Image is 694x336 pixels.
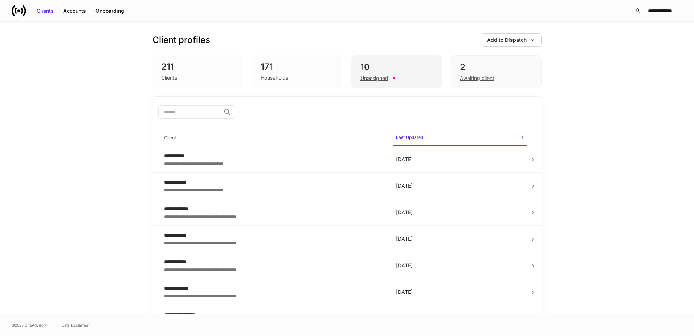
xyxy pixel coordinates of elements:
[261,61,334,73] div: 171
[161,61,234,73] div: 211
[396,134,423,141] h6: Last Updated
[396,156,524,163] p: [DATE]
[58,5,91,17] button: Accounts
[164,134,176,141] h6: Client
[451,55,542,88] div: 2Awaiting client
[95,7,124,15] div: Onboarding
[261,74,288,81] div: Households
[12,322,47,328] span: © 2025 OneAdvisory
[37,7,54,15] div: Clients
[396,209,524,216] p: [DATE]
[63,7,86,15] div: Accounts
[161,131,387,145] span: Client
[32,5,58,17] button: Clients
[351,55,442,88] div: 10Unassigned
[396,182,524,189] p: [DATE]
[487,36,527,44] div: Add to Dispatch
[460,61,532,73] div: 2
[360,75,388,82] div: Unassigned
[91,5,129,17] button: Onboarding
[62,322,89,328] a: Data Disclaimer
[396,235,524,243] p: [DATE]
[360,61,433,73] div: 10
[161,74,177,81] div: Clients
[393,130,527,146] span: Last Updated
[396,262,524,269] p: [DATE]
[396,288,524,296] p: [DATE]
[460,75,494,82] div: Awaiting client
[152,34,210,46] h3: Client profiles
[481,33,542,47] button: Add to Dispatch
